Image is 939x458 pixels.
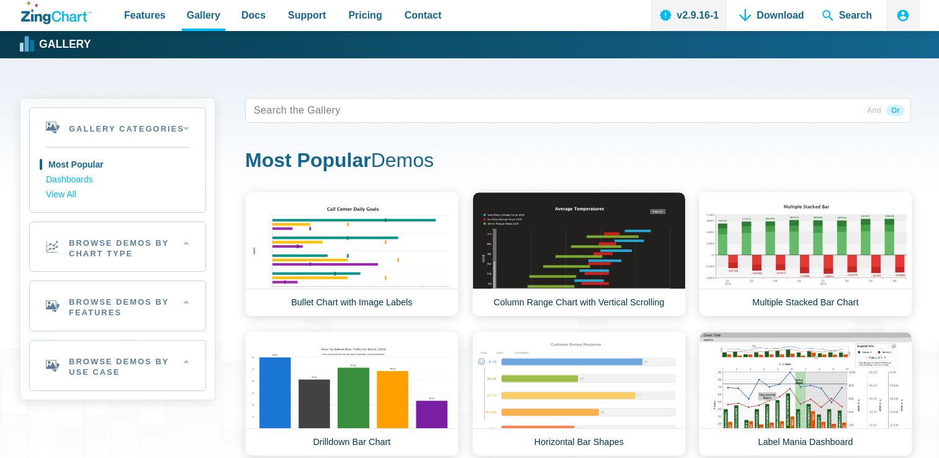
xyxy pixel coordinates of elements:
[699,331,912,456] a: Label Mania Dashboard
[245,331,459,456] a: Drilldown Bar Chart
[39,39,91,50] strong: Gallery
[30,281,205,331] h2: Browse Demos By Features
[124,7,166,24] span: Features
[187,7,220,24] span: Gallery
[46,158,189,173] a: Most Popular
[30,341,205,390] h2: Browse Demos By Use Case
[348,7,382,24] span: Pricing
[245,148,911,176] h1: Demos
[21,1,91,24] a: ZingChart Logo. Click to return to the homepage
[21,35,91,54] a: Gallery
[30,222,205,272] h2: Browse Demos By Chart Type
[241,7,266,24] span: Docs
[472,192,686,317] a: Column Range Chart with Vertical Scrolling
[245,149,371,171] strong: Most Popular
[245,192,459,317] a: Bullet Chart with Image Labels
[30,108,205,147] h2: Gallery Categories
[699,192,912,317] a: Multiple Stacked Bar Chart
[46,187,189,202] a: View All
[862,105,886,116] span: And
[288,7,326,24] span: Support
[886,105,905,116] span: Or
[472,331,686,456] a: Horizontal Bar Shapes
[46,173,189,187] a: Dashboards
[405,7,442,24] span: Contact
